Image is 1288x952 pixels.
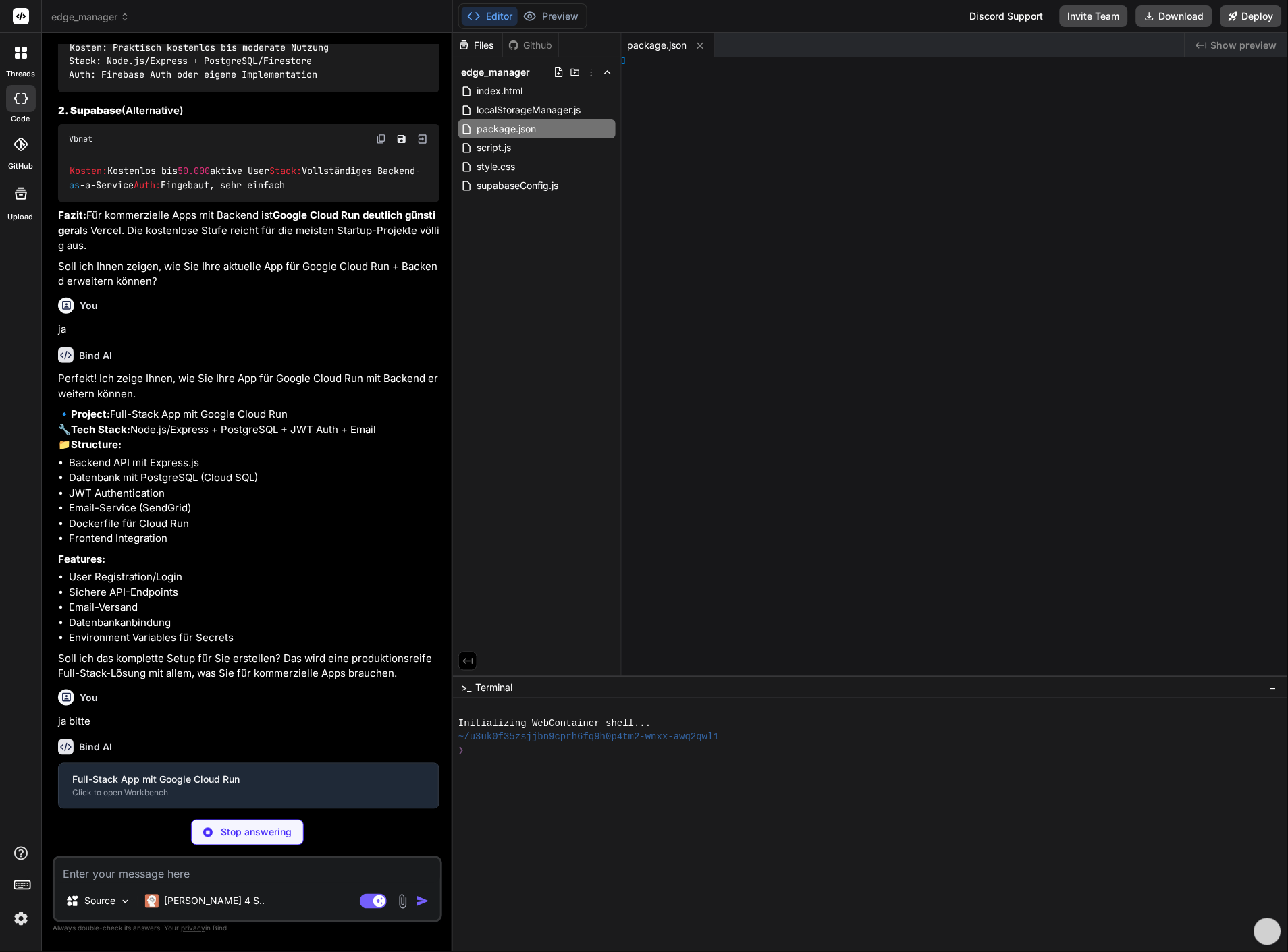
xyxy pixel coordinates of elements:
[1270,681,1277,694] span: −
[71,408,110,420] strong: Project:
[475,83,524,99] span: index.html
[1267,677,1280,698] button: −
[79,741,112,754] h6: Bind AI
[8,211,34,223] label: Upload
[458,717,651,731] span: Initializing WebContainer shell...
[164,895,265,908] p: [PERSON_NAME] 4 S..
[475,102,582,118] span: localStorageManager.js
[69,615,439,631] li: Datenbankanbindung
[69,55,312,67] span: Stack: Node.js/Express + PostgreSQL/Firestore
[69,585,439,600] li: Sichere API-Endpoints
[181,924,205,932] span: privacy
[962,5,1052,27] div: Discord Support
[178,165,210,177] span: 50.000
[475,121,537,137] span: package.json
[79,349,112,362] h6: Bind AI
[1220,5,1282,27] button: Deploy
[395,894,410,909] img: attachment
[119,896,131,907] img: Pick Models
[59,764,438,808] button: Full-Stack App mit Google Cloud RunClick to open Workbench
[417,133,429,145] img: Open in Browser
[58,208,439,254] p: Für kommerzielle Apps mit Backend ist als Vercel. Die kostenlose Stufe reicht für die meisten Sta...
[1060,5,1128,27] button: Invite Team
[72,773,425,787] div: Full-Stack App mit Google Cloud Run
[58,104,122,117] strong: 2. Supabase
[503,38,558,52] div: Github
[58,407,439,453] p: 🔹 Full-Stack App mit Google Cloud Run 🔧 Node.js/Express + PostgreSQL + JWT Auth + Email 📁
[84,895,115,908] p: Source
[627,38,687,52] span: package.json
[69,470,439,486] li: Datenbank mit PostgreSQL (Cloud SQL)
[53,922,442,935] p: Always double-check its answers. Your in Bind
[70,41,329,53] span: Kosten: Praktisch kostenlos bis moderate Nutzung
[461,681,471,694] span: >_
[70,165,107,177] span: Kosten:
[416,895,429,908] img: icon
[69,455,439,471] li: Backend API mit Express.js
[475,177,560,194] span: supabaseConfig.js
[475,140,512,156] span: script.js
[69,516,439,532] li: Dockerfile für Cloud Run
[71,438,122,451] strong: Structure:
[1211,38,1277,52] span: Show preview
[58,322,439,337] p: ja
[58,371,439,401] p: Perfekt! Ich zeige Ihnen, wie Sie Ihre App für Google Cloud Run mit Backend erweitern können.
[134,179,161,191] span: Auth:
[8,161,33,172] label: GitHub
[6,68,35,80] label: threads
[51,10,130,24] span: edge_manager
[462,7,518,26] button: Editor
[80,691,98,704] h6: You
[69,630,439,646] li: Environment Variables für Secrets
[58,553,105,565] strong: Features:
[58,208,86,221] strong: Fazit:
[69,179,80,191] span: as
[1136,5,1212,27] button: Download
[69,501,439,516] li: Email-Service (SendGrid)
[58,103,439,119] h3: (Alternative)
[269,165,302,177] span: Stack:
[458,731,719,744] span: ~/u3uk0f35zsjjbn9cprh6fq9h0p4tm2-wnxx-awq2qwl1
[376,134,387,144] img: copy
[69,486,439,501] li: JWT Authentication
[69,69,317,81] span: Auth: Firebase Auth oder eigene Implementation
[58,259,439,289] p: Soll ich Ihnen zeigen, wie Sie Ihre aktuelle App für Google Cloud Run + Backend erweitern können?
[69,531,439,547] li: Frontend Integration
[475,681,512,694] span: Terminal
[145,895,159,908] img: Claude 4 Sonnet
[9,907,32,930] img: settings
[58,714,439,729] p: ja bitte
[58,208,435,237] strong: Google Cloud Run deutlich günstiger
[71,423,130,436] strong: Tech Stack:
[11,113,30,125] label: code
[518,7,584,26] button: Preview
[221,826,292,839] p: Stop answering
[69,569,439,585] li: User Registration/Login
[453,38,502,52] div: Files
[58,651,439,681] p: Soll ich das komplette Setup für Sie erstellen? Das wird eine produktionsreife Full-Stack-Lösung ...
[458,744,465,758] span: ❯
[461,65,530,79] span: edge_manager
[475,159,516,175] span: style.css
[392,130,411,148] button: Save file
[80,299,98,312] h6: You
[72,788,425,799] div: Click to open Workbench
[69,134,92,144] span: Vbnet
[69,600,439,615] li: Email-Versand
[69,164,421,192] code: Kostenlos bis aktive User Vollständiges Backend- -a-Service Eingebaut, sehr einfach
